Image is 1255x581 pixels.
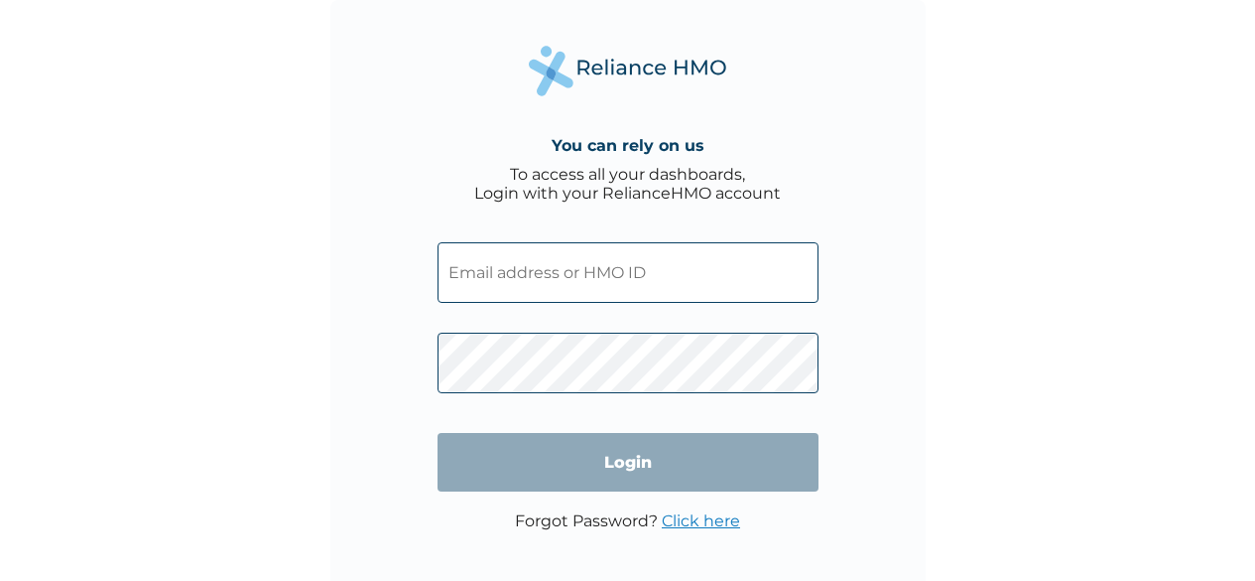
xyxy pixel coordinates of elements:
[552,136,704,155] h4: You can rely on us
[438,242,818,303] input: Email address or HMO ID
[438,433,818,492] input: Login
[515,511,740,530] p: Forgot Password?
[474,165,781,203] div: To access all your dashboards, Login with your RelianceHMO account
[662,511,740,530] a: Click here
[529,46,727,96] img: Reliance Health's Logo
